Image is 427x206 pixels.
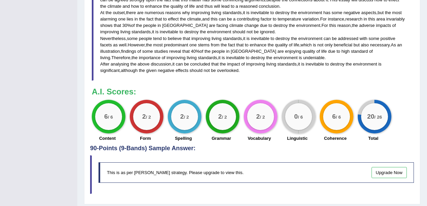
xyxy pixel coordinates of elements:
span: be [332,36,337,41]
span: As [391,42,396,47]
span: why [182,10,190,15]
span: most [392,10,401,15]
span: inevitable [251,36,269,41]
span: of [369,49,373,54]
span: tend [153,36,162,41]
span: in [226,49,230,54]
span: to [269,23,272,28]
span: it [218,55,221,60]
span: positive [381,36,395,41]
span: is [313,42,316,47]
span: destroy [275,10,290,15]
span: quality [303,49,315,54]
span: of [131,23,135,28]
span: standards [223,36,242,41]
span: has [323,10,331,15]
span: destroy [330,61,345,67]
big: 2 [256,113,260,120]
span: of [184,4,188,9]
span: be [211,68,216,73]
span: and [196,4,203,9]
span: but [378,10,384,15]
span: standards [198,55,217,60]
span: due [328,49,336,54]
span: effect [168,16,179,22]
span: of [241,61,245,67]
span: the [180,16,186,22]
span: is [378,61,381,67]
span: the [139,16,145,22]
span: 30 [122,23,127,28]
span: can [323,36,331,41]
span: one [118,16,125,22]
span: significant [100,68,120,73]
span: to [271,36,274,41]
span: necessary [370,42,390,47]
span: the [204,49,210,54]
span: After [100,61,109,67]
span: At [100,10,104,15]
span: impacts [376,23,391,28]
span: environment [298,36,322,41]
span: living [100,55,110,60]
label: Form [140,135,151,141]
span: illustration [100,49,120,54]
span: factor [261,16,272,22]
span: enhance [250,42,267,47]
span: the [146,42,152,47]
span: be [184,61,189,67]
span: to [163,36,167,41]
span: contributing [237,16,259,22]
span: facets [100,42,112,47]
span: ignored [260,29,274,34]
span: destroy [275,36,290,41]
span: the [385,10,391,15]
span: most [153,42,163,47]
span: should [190,68,202,73]
span: is [299,55,302,60]
span: of [316,49,320,54]
span: that [114,23,121,28]
span: destroy [273,23,288,28]
span: environment [298,10,322,15]
span: improving [100,29,119,34]
span: people [139,36,152,41]
span: should [232,29,245,34]
span: quality [170,4,183,9]
span: standards [277,61,297,67]
span: given [146,68,157,73]
span: [GEOGRAPHIC_DATA] [231,49,276,54]
b: A.I. Scores: [92,87,136,96]
span: the [106,10,112,15]
span: how [131,4,139,9]
big: 20 [367,113,374,120]
span: concluded [190,61,210,67]
span: improving [166,55,185,60]
span: some [332,10,342,15]
span: environment [273,55,298,60]
span: will [214,4,220,9]
span: stems [198,42,210,47]
span: inevitable [251,10,269,15]
span: it [298,61,300,67]
span: Nevertheless [100,36,126,41]
a: Upgrade Now [372,167,407,178]
span: environment [296,23,320,28]
span: that [236,42,244,47]
span: although [121,68,138,73]
span: alarming [100,16,117,22]
span: destroy [250,55,265,60]
span: that [211,61,219,67]
span: to [246,55,249,60]
span: numerous [145,10,164,15]
big: 2 [218,113,222,120]
span: fact [146,16,153,22]
span: with [359,36,367,41]
span: reasons [165,10,181,15]
big: 6 [332,113,336,120]
span: some [142,49,153,54]
span: not [317,42,323,47]
big: 0 [294,113,298,120]
big: 6 [104,113,108,120]
label: Linguistic [287,135,308,141]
